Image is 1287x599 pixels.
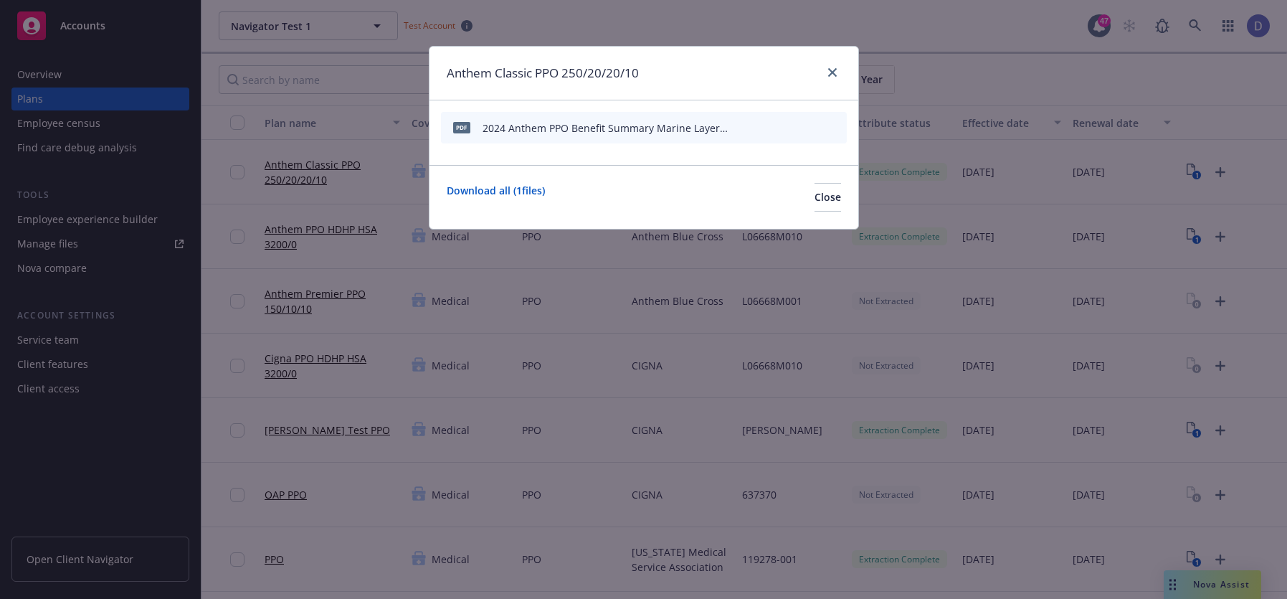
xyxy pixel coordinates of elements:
span: pdf [453,122,470,133]
button: preview file [805,118,818,138]
div: 2024 Anthem PPO Benefit Summary Marine Layer.pdf [483,121,728,136]
h1: Anthem Classic PPO 250/20/20/10 [447,64,639,82]
a: close [824,64,841,81]
a: Download all ( 1 files) [447,183,545,212]
button: start extraction [754,118,771,138]
button: Close [815,183,841,212]
span: Close [815,190,841,204]
button: archive file [830,118,841,138]
button: download file [782,118,794,138]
